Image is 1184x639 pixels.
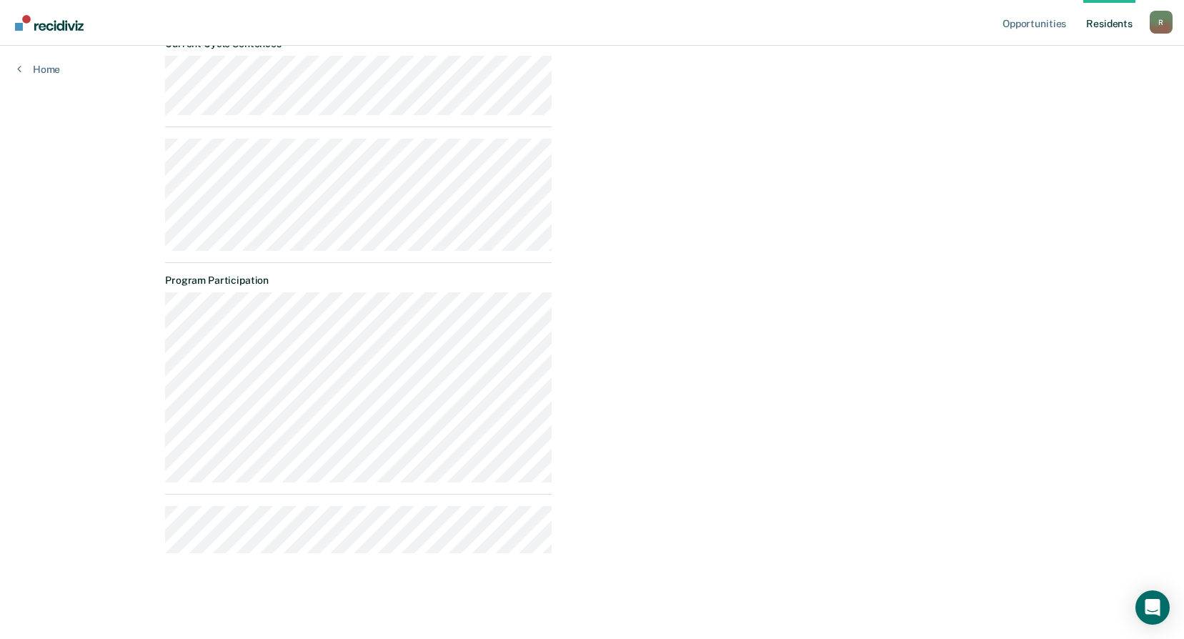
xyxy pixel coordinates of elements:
[165,274,552,287] dt: Program Participation
[1135,590,1170,625] div: Open Intercom Messenger
[1150,11,1173,34] div: R
[15,15,84,31] img: Recidiviz
[17,63,60,76] a: Home
[1150,11,1173,34] button: Profile dropdown button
